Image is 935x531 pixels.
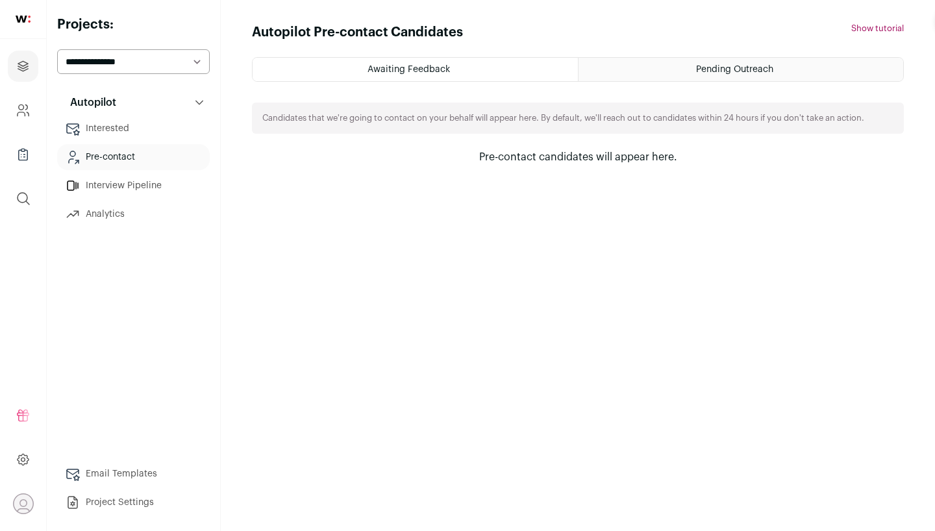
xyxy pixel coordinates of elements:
a: Projects [8,51,38,82]
a: Interview Pipeline [57,173,210,199]
a: Pending Outreach [579,58,903,81]
a: Project Settings [57,489,210,515]
a: Email Templates [57,461,210,487]
div: Pre-contact candidates will appear here. [416,149,740,165]
a: Company and ATS Settings [8,95,38,126]
span: Pending Outreach [696,65,773,74]
img: wellfound-shorthand-0d5821cbd27db2630d0214b213865d53afaa358527fdda9d0ea32b1df1b89c2c.svg [16,16,31,23]
h1: Autopilot Pre-contact Candidates [252,23,463,42]
a: Interested [57,116,210,142]
button: Show tutorial [851,23,904,34]
button: Autopilot [57,90,210,116]
p: Autopilot [62,95,116,110]
h2: Projects: [57,16,210,34]
a: Pre-contact [57,144,210,170]
a: Company Lists [8,139,38,170]
span: Awaiting Feedback [368,65,450,74]
button: Open dropdown [13,493,34,514]
a: Analytics [57,201,210,227]
div: Candidates that we're going to contact on your behalf will appear here. By default, we'll reach o... [252,103,904,134]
